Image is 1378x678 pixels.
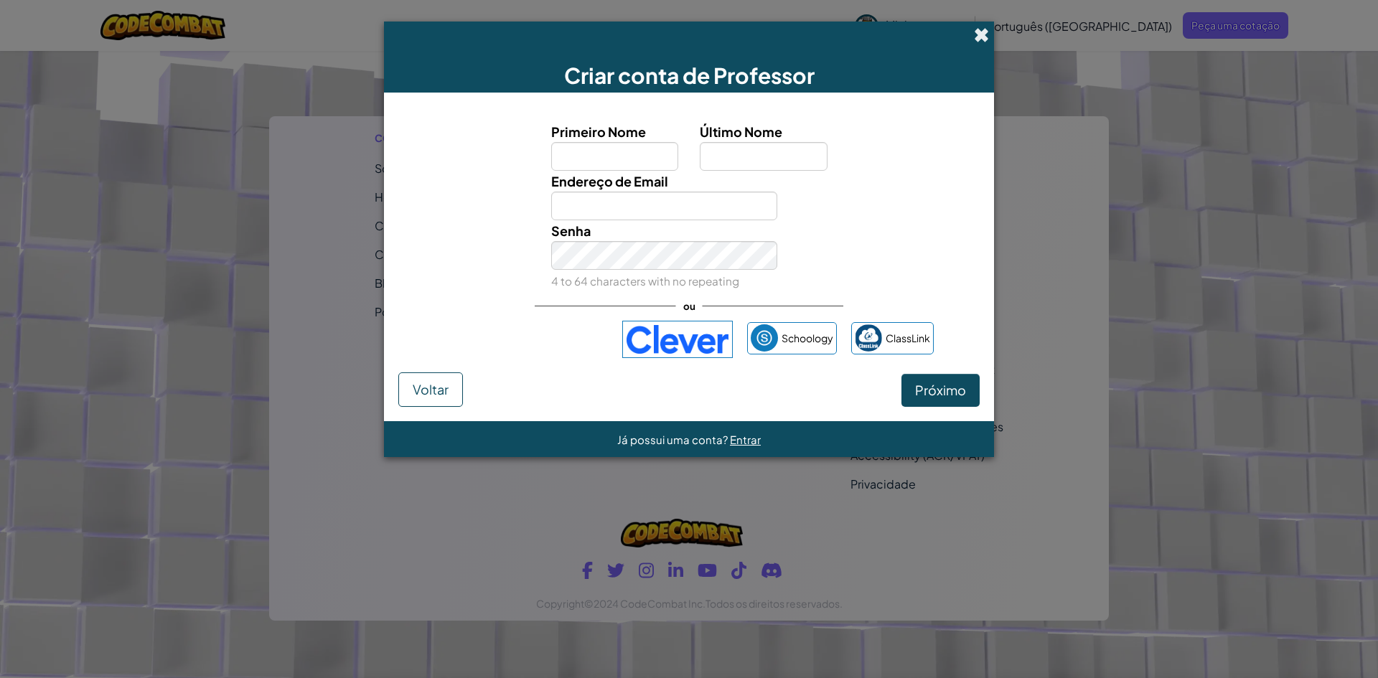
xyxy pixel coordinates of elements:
[886,328,930,349] span: ClassLink
[730,433,761,446] a: Entrar
[398,372,463,407] button: Voltar
[551,222,591,239] span: Senha
[855,324,882,352] img: classlink-logo-small.png
[551,173,668,189] span: Endereço de Email
[413,381,449,397] span: Voltar
[901,374,980,407] button: Próximo
[751,324,778,352] img: schoology.png
[676,296,703,316] span: ou
[617,433,730,446] span: Já possui uma conta?
[437,324,615,355] iframe: Botão "Fazer login com o Google"
[564,62,815,89] span: Criar conta de Professor
[551,274,739,288] small: 4 to 64 characters with no repeating
[700,123,782,140] span: Último Nome
[622,321,733,358] img: clever-logo-blue.png
[782,328,833,349] span: Schoology
[551,123,646,140] span: Primeiro Nome
[915,382,966,398] span: Próximo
